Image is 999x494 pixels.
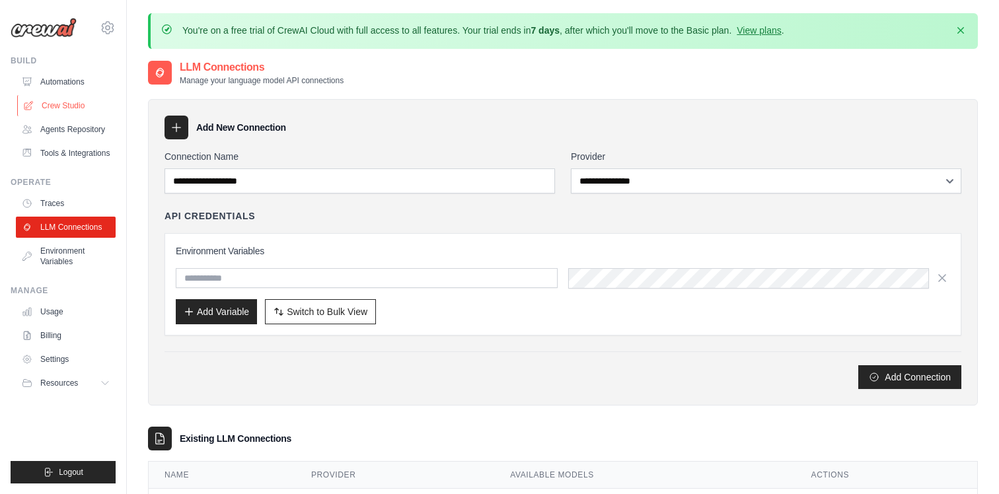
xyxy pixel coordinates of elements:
a: Automations [16,71,116,92]
span: Switch to Bulk View [287,305,367,318]
img: Logo [11,18,77,38]
span: Logout [59,467,83,477]
h3: Environment Variables [176,244,950,258]
a: Settings [16,349,116,370]
strong: 7 days [531,25,560,36]
a: Crew Studio [17,95,117,116]
a: Usage [16,301,116,322]
th: Available Models [494,462,795,489]
button: Add Variable [176,299,257,324]
button: Resources [16,372,116,394]
div: Operate [11,177,116,188]
a: Billing [16,325,116,346]
a: Traces [16,193,116,214]
button: Add Connection [858,365,961,389]
label: Connection Name [165,150,555,163]
a: Environment Variables [16,240,116,272]
th: Provider [295,462,494,489]
h3: Add New Connection [196,121,286,134]
button: Logout [11,461,116,483]
div: Build [11,55,116,66]
h4: API Credentials [165,209,255,223]
div: Manage [11,285,116,296]
label: Provider [571,150,961,163]
a: Tools & Integrations [16,143,116,164]
h2: LLM Connections [180,59,344,75]
p: You're on a free trial of CrewAI Cloud with full access to all features. Your trial ends in , aft... [182,24,784,37]
a: LLM Connections [16,217,116,238]
th: Actions [795,462,977,489]
span: Resources [40,378,78,388]
th: Name [149,462,295,489]
a: Agents Repository [16,119,116,140]
button: Switch to Bulk View [265,299,376,324]
a: View plans [737,25,781,36]
h3: Existing LLM Connections [180,432,291,445]
p: Manage your language model API connections [180,75,344,86]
